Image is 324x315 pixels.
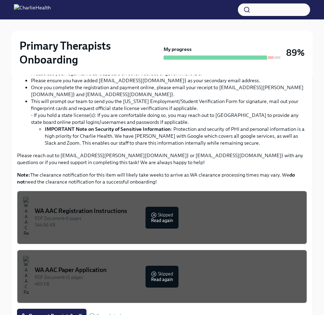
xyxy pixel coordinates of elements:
p: Please reach out to [EMAIL_ADDRESS][PERSON_NAME][DOMAIN_NAME]} or [EMAIL_ADDRESS][DOMAIN_NAME]} w... [17,152,307,166]
p: The clearance notification for this item will likely take weeks to arrive as WA clearance process... [17,171,307,185]
img: WA AAC Registration Instructions [23,197,29,238]
img: WA AAC Paper Application [23,256,29,297]
strong: Note: [17,172,30,178]
div: PDF Document • 6 pages [35,215,301,222]
div: WA AAC Paper Application [35,266,301,274]
h2: Primary Therapists Onboarding [19,39,161,67]
li: Please ensure you have added [EMAIL_ADDRESS][DOMAIN_NAME]} as your secondary email address. [31,77,307,84]
div: 480 KB [35,281,301,287]
div: 344.66 KB [35,222,301,228]
div: WA AAC Registration Instructions [35,207,301,215]
img: CharlieHealth [14,4,51,15]
h3: 89% [286,46,305,59]
li: This will prompt our team to send you the [US_STATE] Employment/Student Verification Form for sig... [31,98,307,146]
strong: IMPORTANT Note on Security of Sensitive Information [45,126,171,132]
li: Once you complete the registration and payment online, please email your receipt to [EMAIL_ADDRES... [31,84,307,98]
div: PDF Document • 11 pages [35,274,301,281]
strong: My progress [164,46,192,53]
li: : Protection and security of PHI and personal information is a high priority for Charlie Health. ... [45,126,307,146]
button: WA AAC Paper ApplicationPDF Document•11 pages480 KBSkippedRead again [17,250,307,303]
button: WA AAC Registration InstructionsPDF Document•6 pages344.66 KBSkippedRead again [17,191,307,244]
